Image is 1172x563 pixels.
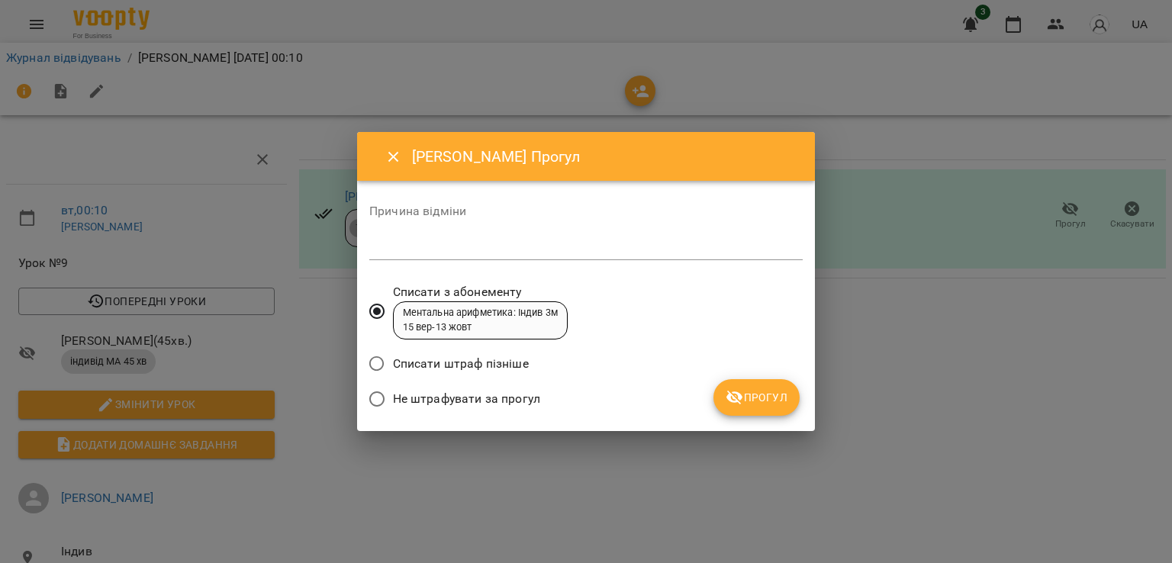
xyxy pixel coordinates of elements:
[393,355,529,373] span: Списати штраф пізніше
[726,388,787,407] span: Прогул
[375,139,412,175] button: Close
[393,390,540,408] span: Не штрафувати за прогул
[369,205,803,217] label: Причина відміни
[713,379,800,416] button: Прогул
[393,283,568,301] span: Списати з абонементу
[403,306,558,334] div: Ментальна арифметика: Індив 3м 15 вер - 13 жовт
[412,145,797,169] h6: [PERSON_NAME] Прогул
